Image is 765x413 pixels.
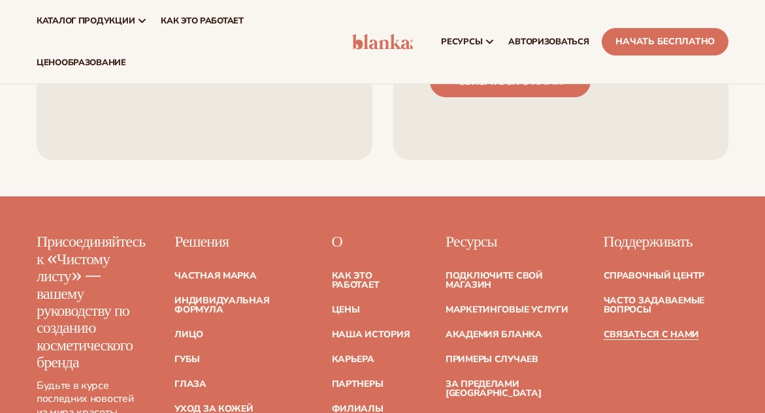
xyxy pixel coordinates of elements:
a: ресурсы [434,21,502,63]
font: Глаза [174,378,206,390]
a: Карьера [332,355,374,364]
font: Примеры случаев [446,353,538,365]
a: Часто задаваемые вопросы [604,296,728,314]
font: Часто задаваемые вопросы [604,294,705,316]
font: АВТОРИЗОВАТЬСЯ [508,36,589,48]
font: О [332,231,342,251]
font: Частная марка [174,269,256,282]
font: Присоединяйтесь к «Чистому листу» — вашему руководству по созданию косметического бренда [37,231,145,372]
font: За пределами [GEOGRAPHIC_DATA] [446,378,541,399]
a: Подключите свой магазин [446,271,578,290]
a: Начать бесплатно [602,28,728,55]
img: логотип [352,34,414,50]
font: Партнеры [332,378,383,390]
font: ценообразование [37,57,126,69]
a: Губы [174,355,200,364]
font: Ресурсы [446,231,497,251]
font: Как это работает [332,269,380,291]
font: Губы [174,353,200,365]
font: Подключите свой магазин [446,269,543,291]
a: Связаться с нами [604,330,700,339]
font: Начать бесплатно [615,35,715,48]
font: Связаться с нами [604,328,700,341]
a: Маркетинговые услуги [446,305,568,314]
font: ресурсы [441,36,482,48]
a: ценообразование [30,42,133,84]
a: За пределами [GEOGRAPHIC_DATA] [446,380,578,398]
a: Партнеры [332,380,383,389]
font: каталог продукции [37,15,135,27]
a: АВТОРИЗОВАТЬСЯ [502,21,595,63]
a: Цены [332,305,360,314]
font: Академия Бланка [446,328,542,341]
font: Справочный центр [604,269,705,282]
font: Цены [332,303,360,316]
font: Лицо [174,328,203,341]
font: Как это работает [161,15,244,27]
a: Справочный центр [604,271,705,281]
font: Решения [174,231,229,251]
a: Как это работает [332,271,419,290]
a: Глаза [174,380,206,389]
font: Маркетинговые услуги [446,303,568,316]
font: Индивидуальная формула [174,294,269,316]
a: Примеры случаев [446,355,538,364]
a: Лицо [174,330,203,339]
font: Карьера [332,353,374,365]
a: Академия Бланка [446,330,542,339]
font: Поддерживать [604,231,692,251]
font: Наша история [332,328,410,341]
a: Наша история [332,330,410,339]
a: Индивидуальная формула [174,296,305,314]
a: Частная марка [174,271,256,281]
